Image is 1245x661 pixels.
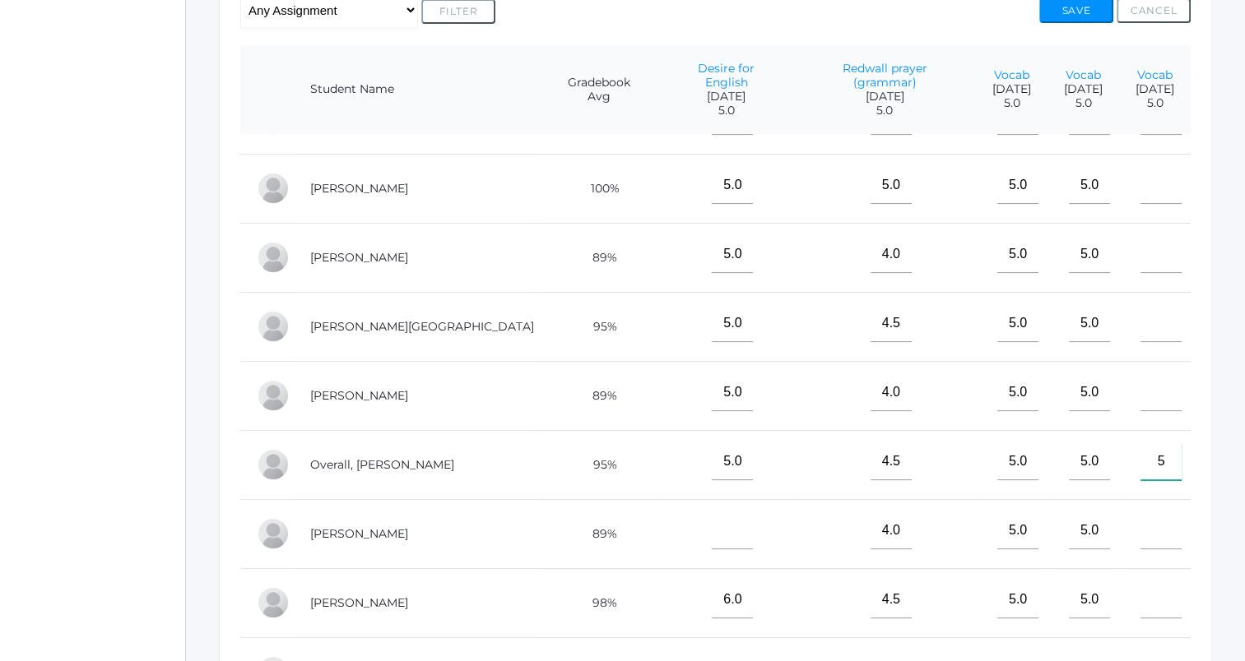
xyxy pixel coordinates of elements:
[992,82,1031,96] span: [DATE]
[1064,96,1103,110] span: 5.0
[257,448,290,481] div: Chris Overall
[310,250,408,265] a: [PERSON_NAME]
[538,568,659,637] td: 98%
[811,104,959,118] span: 5.0
[538,361,659,430] td: 89%
[1136,96,1174,110] span: 5.0
[257,517,290,550] div: Olivia Puha
[310,181,408,196] a: [PERSON_NAME]
[538,223,659,292] td: 89%
[992,96,1031,110] span: 5.0
[310,457,454,472] a: Overall, [PERSON_NAME]
[538,499,659,568] td: 89%
[1066,67,1101,82] a: Vocab
[676,104,777,118] span: 5.0
[538,292,659,361] td: 95%
[1136,82,1174,96] span: [DATE]
[257,172,290,205] div: LaRae Erner
[257,310,290,343] div: Austin Hill
[843,61,927,90] a: Redwall prayer (grammar)
[310,526,408,541] a: [PERSON_NAME]
[994,67,1029,82] a: Vocab
[538,154,659,223] td: 100%
[1137,67,1173,82] a: Vocab
[310,319,534,334] a: [PERSON_NAME][GEOGRAPHIC_DATA]
[811,90,959,104] span: [DATE]
[257,379,290,412] div: Marissa Myers
[294,45,538,135] th: Student Name
[257,241,290,274] div: Rachel Hayton
[1064,82,1103,96] span: [DATE]
[310,388,408,403] a: [PERSON_NAME]
[310,595,408,610] a: [PERSON_NAME]
[257,586,290,619] div: Emme Renz
[676,90,777,104] span: [DATE]
[538,45,659,135] th: Gradebook Avg
[698,61,755,90] a: Desire for English
[538,430,659,499] td: 95%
